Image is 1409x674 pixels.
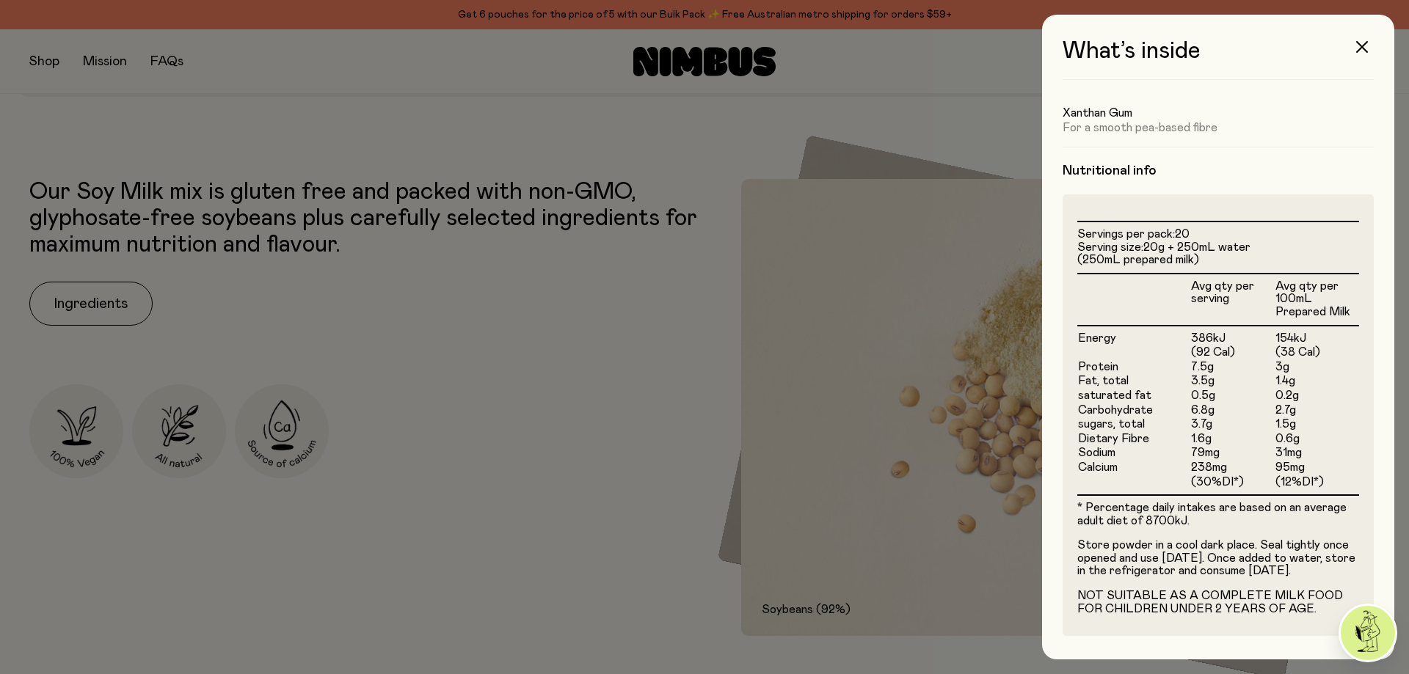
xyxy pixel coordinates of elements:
[1078,404,1153,416] span: Carbohydrate
[1190,360,1275,375] td: 7.5g
[1275,326,1359,346] td: 154kJ
[1190,274,1275,326] th: Avg qty per serving
[1275,432,1359,447] td: 0.6g
[1275,274,1359,326] th: Avg qty per 100mL Prepared Milk
[1275,475,1359,495] td: (12%DI*)
[1077,241,1250,266] span: 20g + 250mL water (250mL prepared milk)
[1175,228,1190,240] span: 20
[1190,432,1275,447] td: 1.6g
[1078,361,1118,373] span: Protein
[1341,606,1395,660] img: agent
[1275,446,1359,461] td: 31mg
[1190,446,1275,461] td: 79mg
[1077,228,1359,241] li: Servings per pack:
[1063,38,1374,80] h3: What’s inside
[1063,106,1374,120] h5: Xanthan Gum
[1077,502,1359,527] p: * Percentage daily intakes are based on an average adult diet of 8700kJ.
[1078,461,1118,473] span: Calcium
[1190,345,1275,360] td: (92 Cal)
[1275,389,1359,403] td: 0.2g
[1063,120,1374,135] p: For a smooth pea-based fibre
[1077,539,1359,578] p: Store powder in a cool dark place. Seal tightly once opened and use [DATE]. Once added to water, ...
[1190,417,1275,432] td: 3.7g
[1077,241,1359,267] li: Serving size:
[1078,375,1129,387] span: Fat, total
[1190,389,1275,403] td: 0.5g
[1190,461,1275,475] td: 238mg
[1078,418,1145,430] span: sugars, total
[1190,326,1275,346] td: 386kJ
[1190,475,1275,495] td: (30%DI*)
[1275,403,1359,418] td: 2.7g
[1190,403,1275,418] td: 6.8g
[1078,433,1149,444] span: Dietary Fibre
[1275,417,1359,432] td: 1.5g
[1275,360,1359,375] td: 3g
[1078,389,1151,401] span: saturated fat
[1077,590,1359,615] p: NOT SUITABLE AS A COMPLETE MILK FOOD FOR CHILDREN UNDER 2 YEARS OF AGE.
[1275,374,1359,389] td: 1.4g
[1275,345,1359,360] td: (38 Cal)
[1275,461,1359,475] td: 95mg
[1078,332,1116,344] span: Energy
[1078,447,1115,458] span: Sodium
[1190,374,1275,389] td: 3.5g
[1063,162,1374,180] h4: Nutritional info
